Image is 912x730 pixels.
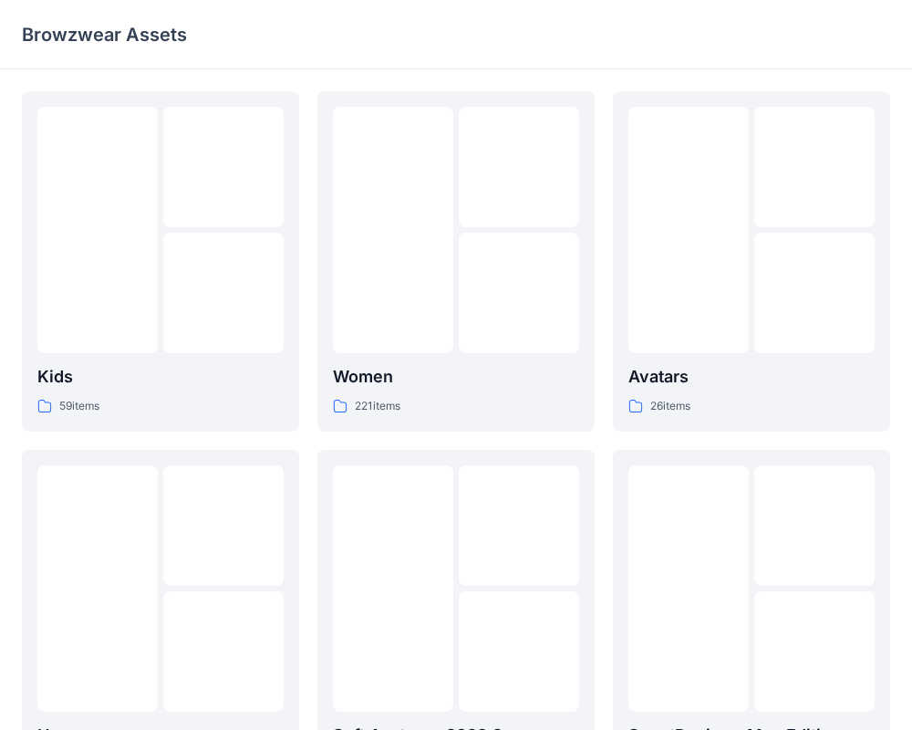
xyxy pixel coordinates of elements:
p: 26 items [650,397,690,416]
p: 59 items [59,397,99,416]
p: Kids [37,364,284,390]
a: Kids59items [22,91,299,432]
p: 221 items [355,397,400,416]
a: Avatars26items [613,91,890,432]
p: Avatars [628,364,875,390]
p: Browzwear Assets [22,22,187,47]
a: Women221items [317,91,595,432]
p: Women [333,364,579,390]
